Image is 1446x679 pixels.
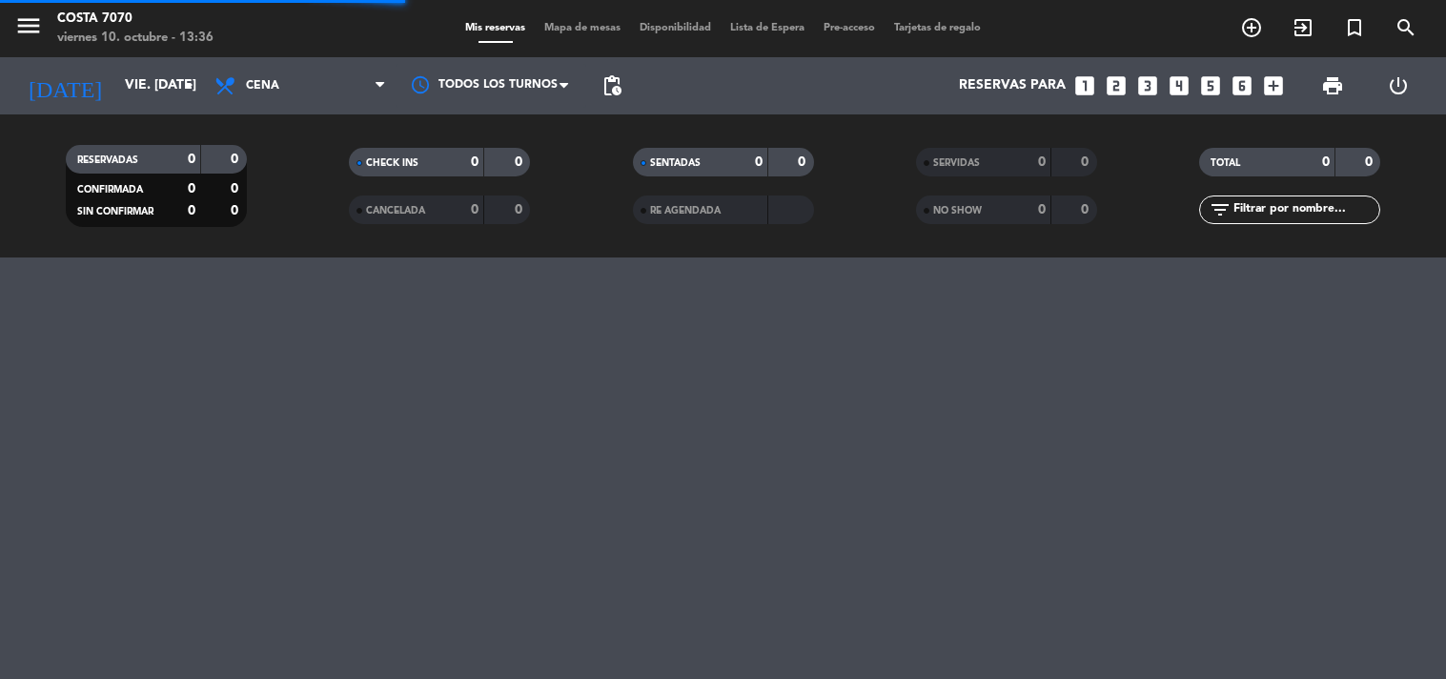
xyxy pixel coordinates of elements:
span: RESERVADAS [77,155,138,165]
i: looks_6 [1230,73,1254,98]
i: filter_list [1209,198,1232,221]
span: Cena [246,79,279,93]
i: add_circle_outline [1240,16,1263,39]
i: add_box [1261,73,1286,98]
strong: 0 [1038,155,1046,169]
span: Mis reservas [456,23,535,33]
span: Reservas para [959,78,1066,93]
span: TOTAL [1211,158,1240,168]
i: menu [14,11,43,40]
div: viernes 10. octubre - 13:36 [57,29,214,48]
i: turned_in_not [1343,16,1366,39]
span: CONFIRMADA [77,185,143,195]
i: looks_4 [1167,73,1191,98]
strong: 0 [1081,155,1092,169]
i: [DATE] [14,65,115,107]
strong: 0 [515,203,526,216]
span: print [1321,74,1344,97]
strong: 0 [755,155,763,169]
i: arrow_drop_down [177,74,200,97]
strong: 0 [188,204,195,217]
strong: 0 [188,182,195,195]
strong: 0 [188,153,195,166]
span: Tarjetas de regalo [885,23,990,33]
strong: 0 [1365,155,1376,169]
span: CANCELADA [366,206,425,216]
div: Costa 7070 [57,10,214,29]
span: Mapa de mesas [535,23,630,33]
i: looks_one [1072,73,1097,98]
strong: 0 [1322,155,1330,169]
button: menu [14,11,43,47]
span: CHECK INS [366,158,418,168]
span: SENTADAS [650,158,701,168]
i: looks_two [1104,73,1129,98]
strong: 0 [471,155,479,169]
strong: 0 [1081,203,1092,216]
span: SERVIDAS [933,158,980,168]
strong: 0 [515,155,526,169]
span: NO SHOW [933,206,982,216]
span: RE AGENDADA [650,206,721,216]
strong: 0 [231,182,242,195]
strong: 0 [231,204,242,217]
i: looks_3 [1135,73,1160,98]
input: Filtrar por nombre... [1232,199,1379,220]
i: power_settings_new [1387,74,1410,97]
i: exit_to_app [1292,16,1314,39]
span: Pre-acceso [814,23,885,33]
strong: 0 [1038,203,1046,216]
strong: 0 [231,153,242,166]
span: SIN CONFIRMAR [77,207,153,216]
span: Disponibilidad [630,23,721,33]
i: search [1395,16,1417,39]
i: looks_5 [1198,73,1223,98]
strong: 0 [798,155,809,169]
span: pending_actions [601,74,623,97]
div: LOG OUT [1366,57,1432,114]
span: Lista de Espera [721,23,814,33]
strong: 0 [471,203,479,216]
